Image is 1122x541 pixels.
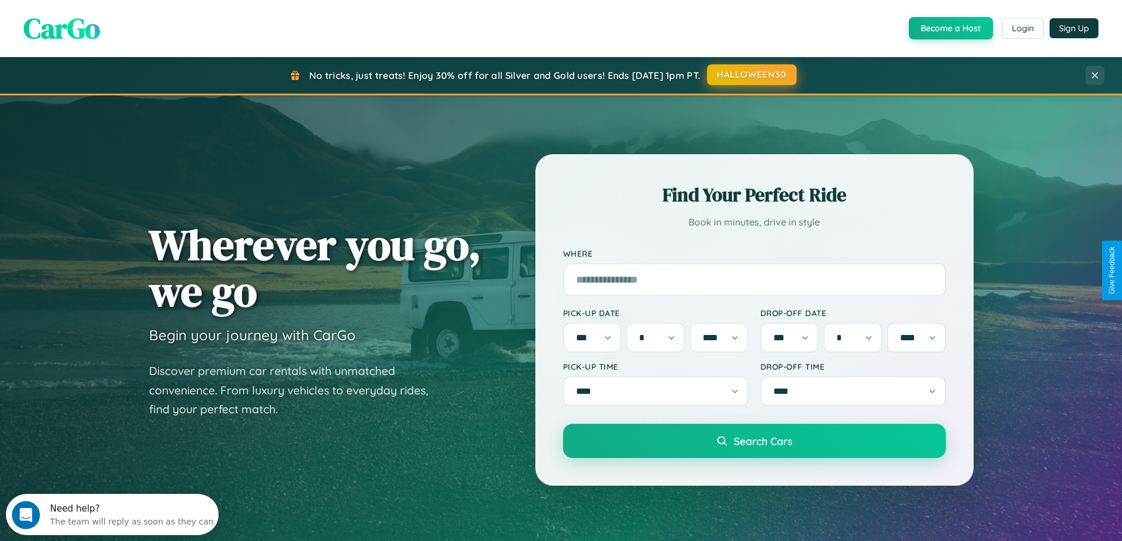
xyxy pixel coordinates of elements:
[44,10,208,19] div: Need help?
[563,308,749,318] label: Pick-up Date
[563,361,749,371] label: Pick-up Time
[563,214,946,231] p: Book in minutes, drive in style
[149,361,443,419] p: Discover premium car rentals with unmatched convenience. From luxury vehicles to everyday rides, ...
[12,501,40,529] iframe: Intercom live chat
[6,494,219,535] iframe: Intercom live chat discovery launcher
[1108,247,1116,294] div: Give Feedback
[563,248,946,258] label: Where
[760,308,946,318] label: Drop-off Date
[24,9,100,48] span: CarGo
[707,64,797,85] button: HALLOWEEN30
[44,19,208,32] div: The team will reply as soon as they can
[1050,18,1098,38] button: Sign Up
[1002,18,1044,39] button: Login
[909,17,993,39] button: Become a Host
[563,424,946,458] button: Search Cars
[5,5,219,37] div: Open Intercom Messenger
[563,182,946,208] h2: Find Your Perfect Ride
[309,69,700,81] span: No tricks, just treats! Enjoy 30% off for all Silver and Gold users! Ends [DATE] 1pm PT.
[149,326,356,344] h3: Begin your journey with CarGo
[149,221,481,314] h1: Wherever you go, we go
[760,361,946,371] label: Drop-off Time
[734,434,792,447] span: Search Cars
